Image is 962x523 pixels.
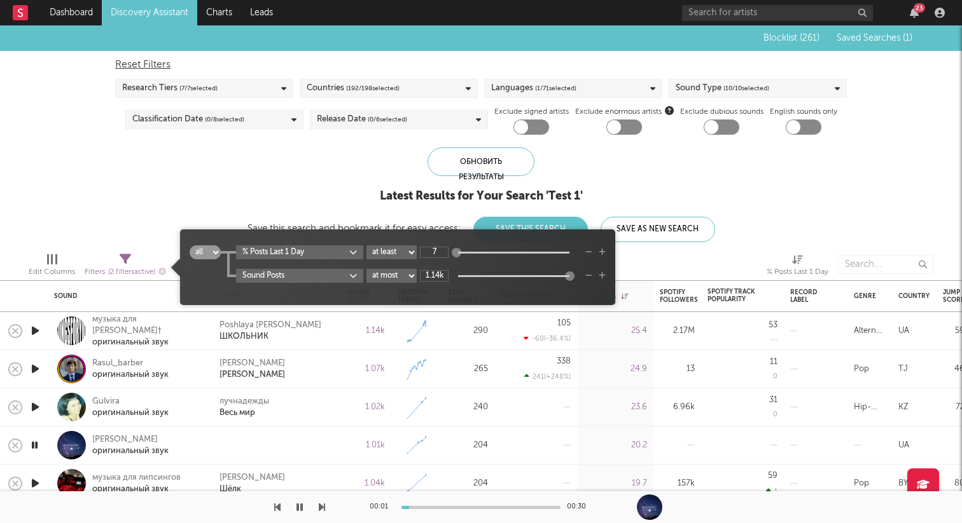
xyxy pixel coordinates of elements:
div: 11 [770,358,777,366]
div: % Posts Last 1 Day [767,264,828,280]
div: 00:01 [370,499,395,515]
div: Filters [85,264,166,280]
div: 157k [660,476,695,491]
div: 241 ( +248 % ) [524,372,571,381]
button: Save This Search [473,217,588,242]
div: Research Tiers [122,81,218,96]
div: 20.2 [583,438,647,453]
div: Edit Columns [29,248,75,285]
a: [PERSON_NAME] [220,369,285,381]
div: 1.14k [347,323,385,339]
div: 13 [660,362,695,377]
div: 25.4 [583,323,647,339]
input: Search... [838,255,933,274]
div: Filters(2 filters active) [85,248,166,285]
div: 31 [769,396,777,404]
div: Spotify Track Popularity [708,288,758,303]
div: 265 [449,362,488,377]
a: [PERSON_NAME] [220,358,285,369]
a: Gulviraоригинальный звук [92,396,169,419]
div: оригинальный звук [92,369,169,381]
div: Country [898,292,930,300]
div: Countries [307,81,400,96]
span: Saved Searches [837,34,912,43]
div: % Posts Last 1 Day [767,248,828,285]
span: ( 192 / 198 selected) [346,81,400,96]
span: ( 261 ) [800,34,819,43]
div: Alternative [854,323,886,339]
input: Search for artists [682,5,873,21]
span: ( 1 ) [903,34,912,43]
div: лучнадежды [220,396,269,407]
div: 2.17M [660,323,695,339]
div: 53 [769,321,777,329]
div: % Posts Last 1 Day [242,247,349,258]
div: 240 [449,400,488,415]
div: 204 [449,438,488,453]
div: UA [898,438,909,453]
div: 105 [557,319,571,327]
div: Release Date [317,112,407,127]
div: оригинальный звук [92,337,204,348]
a: музыка для [PERSON_NAME]†оригинальный звук [92,314,204,348]
a: Шёлк [220,484,241,495]
div: KZ [898,400,909,415]
button: Save As New Search [601,217,715,242]
div: 290 [449,323,488,339]
div: 6.96k [660,400,695,415]
div: Pop [854,362,869,377]
div: музыка для липсингов [92,472,181,484]
button: Exclude enormous artists [665,104,674,116]
div: Reset Filters [115,57,847,72]
div: Genre [854,292,876,300]
div: ШКОЛЬНИК [220,331,268,343]
div: -60 ( -36.4 % ) [524,334,571,343]
div: Spotify Followers [660,289,698,304]
div: 1.01k [347,438,385,453]
div: 338 [557,357,571,365]
div: 00:30 [567,499,592,515]
div: 204 [449,476,488,491]
a: [PERSON_NAME] [220,472,285,484]
div: BY [898,476,908,491]
span: Blocklist [763,34,819,43]
div: 1 [766,487,777,495]
span: Exclude enormous artists [575,104,674,119]
div: Sound Posts [242,270,349,282]
span: ( 0 / 6 selected) [368,112,407,127]
a: [PERSON_NAME]оригинальный звук [92,434,169,457]
label: Exclude signed artists [494,104,569,119]
a: Весь мир [220,407,255,419]
div: 0 [773,373,777,380]
div: Latest Results for Your Search ' Test 1 ' [247,189,715,204]
div: оригинальный звук [92,407,169,419]
div: Rasul_barber [92,358,169,369]
div: 1.07k [347,362,385,377]
a: Poshlaya [PERSON_NAME] [220,320,321,331]
div: оригинальный звук [92,484,181,495]
div: Languages [491,81,576,96]
div: Save this search and bookmark it for easy access: [247,224,715,233]
div: Record Label [790,289,822,304]
div: Обновить результаты [428,147,534,176]
div: Sound Type [676,81,769,96]
div: Pop [854,476,869,491]
div: оригинальный звук [92,445,169,457]
div: музыка для [PERSON_NAME]† [92,314,204,337]
label: English sounds only [770,104,837,119]
div: Classification Date [132,112,244,127]
div: 1.02k [347,400,385,415]
div: Hip-Hop/Rap [854,400,886,415]
button: Saved Searches (1) [833,33,912,43]
button: 23 [910,8,919,18]
span: ( 10 / 10 selected) [723,81,769,96]
div: 0 [773,411,777,418]
span: ( 0 / 8 selected) [205,112,244,127]
div: 23 [914,3,925,13]
div: UA [898,323,909,339]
